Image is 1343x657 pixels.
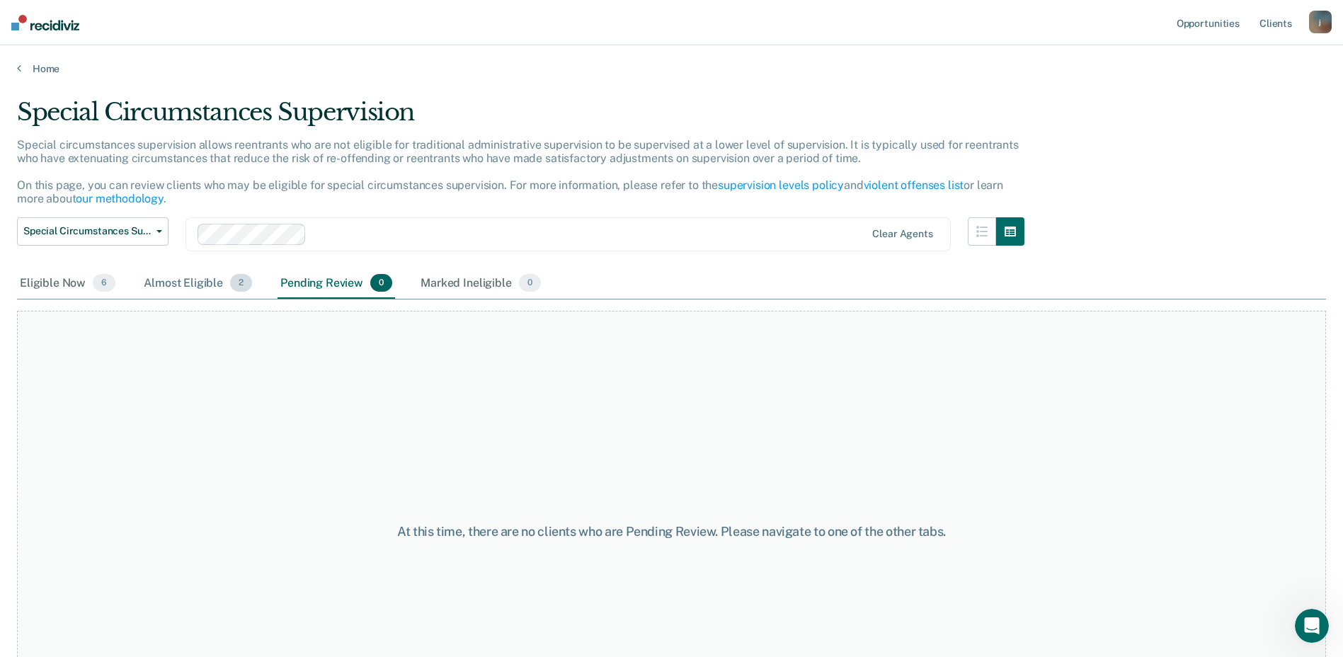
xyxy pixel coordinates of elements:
button: Special Circumstances Supervision [17,217,168,246]
a: violent offenses list [864,178,964,192]
span: Special Circumstances Supervision [23,225,151,237]
span: 0 [370,274,392,292]
a: supervision levels policy [718,178,844,192]
button: j [1309,11,1332,33]
div: Marked Ineligible0 [418,268,544,299]
a: Home [17,62,1326,75]
span: 2 [230,274,252,292]
div: Clear agents [872,228,932,240]
a: our methodology [76,192,164,205]
div: At this time, there are no clients who are Pending Review. Please navigate to one of the other tabs. [345,524,999,539]
span: 0 [519,274,541,292]
div: Almost Eligible2 [141,268,255,299]
img: Recidiviz [11,15,79,30]
span: 6 [93,274,115,292]
div: Special Circumstances Supervision [17,98,1024,138]
p: Special circumstances supervision allows reentrants who are not eligible for traditional administ... [17,138,1019,206]
iframe: Intercom live chat [1295,609,1329,643]
div: Eligible Now6 [17,268,118,299]
div: Pending Review0 [278,268,395,299]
